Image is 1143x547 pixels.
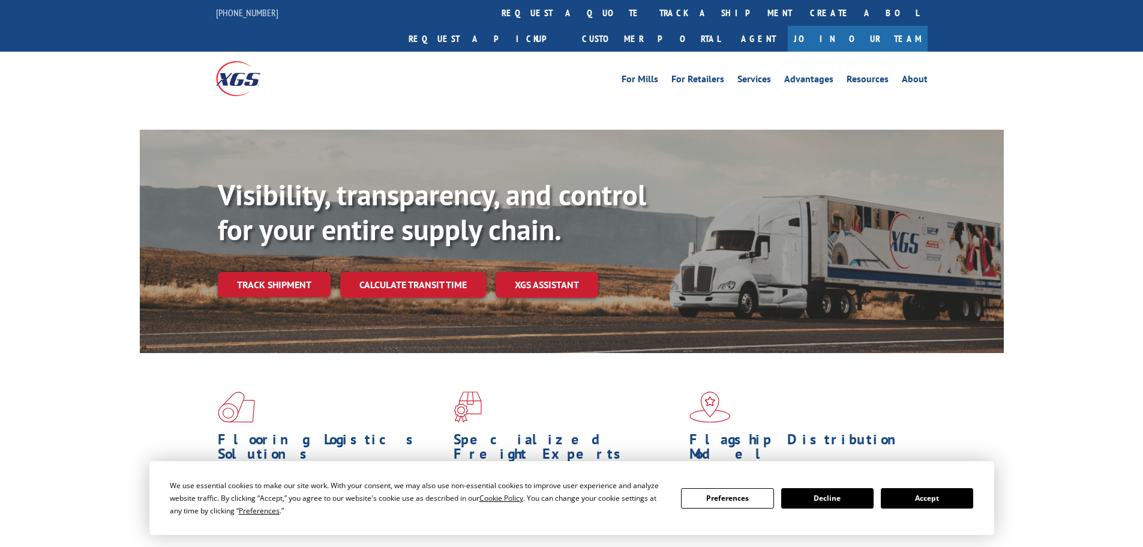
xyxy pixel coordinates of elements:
[170,479,667,517] div: We use essential cookies to make our site work. With your consent, we may also use non-essential ...
[216,7,278,19] a: [PHONE_NUMBER]
[689,391,731,423] img: xgs-icon-flagship-distribution-model-red
[400,26,573,52] a: Request a pickup
[902,74,928,88] a: About
[479,493,523,503] span: Cookie Policy
[784,74,833,88] a: Advantages
[340,272,486,298] a: Calculate transit time
[729,26,788,52] a: Agent
[847,74,889,88] a: Resources
[689,432,916,467] h1: Flagship Distribution Model
[881,488,973,509] button: Accept
[149,461,994,535] div: Cookie Consent Prompt
[454,432,680,467] h1: Specialized Freight Experts
[218,272,331,297] a: Track shipment
[218,176,646,248] b: Visibility, transparency, and control for your entire supply chain.
[671,74,724,88] a: For Retailers
[788,26,928,52] a: Join Our Team
[781,488,874,509] button: Decline
[622,74,658,88] a: For Mills
[681,488,773,509] button: Preferences
[218,432,445,467] h1: Flooring Logistics Solutions
[454,391,482,423] img: xgs-icon-focused-on-flooring-red
[573,26,729,52] a: Customer Portal
[218,391,255,423] img: xgs-icon-total-supply-chain-intelligence-red
[496,272,598,298] a: XGS ASSISTANT
[737,74,771,88] a: Services
[239,506,280,516] span: Preferences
